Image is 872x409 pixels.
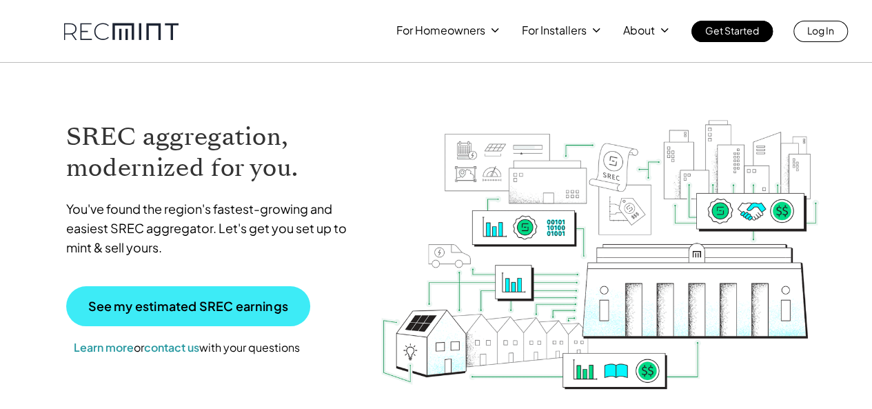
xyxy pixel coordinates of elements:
p: See my estimated SREC earnings [88,300,288,312]
p: For Homeowners [396,21,485,40]
h1: SREC aggregation, modernized for you. [66,121,360,183]
p: You've found the region's fastest-growing and easiest SREC aggregator. Let's get you set up to mi... [66,199,360,257]
p: Get Started [705,21,759,40]
a: Get Started [691,21,773,42]
a: Learn more [74,340,134,355]
p: For Installers [522,21,587,40]
a: See my estimated SREC earnings [66,286,310,326]
p: or with your questions [66,339,307,357]
p: About [623,21,655,40]
a: Log In [793,21,848,42]
a: contact us [144,340,199,355]
img: RECmint value cycle [380,83,820,393]
p: Log In [807,21,834,40]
